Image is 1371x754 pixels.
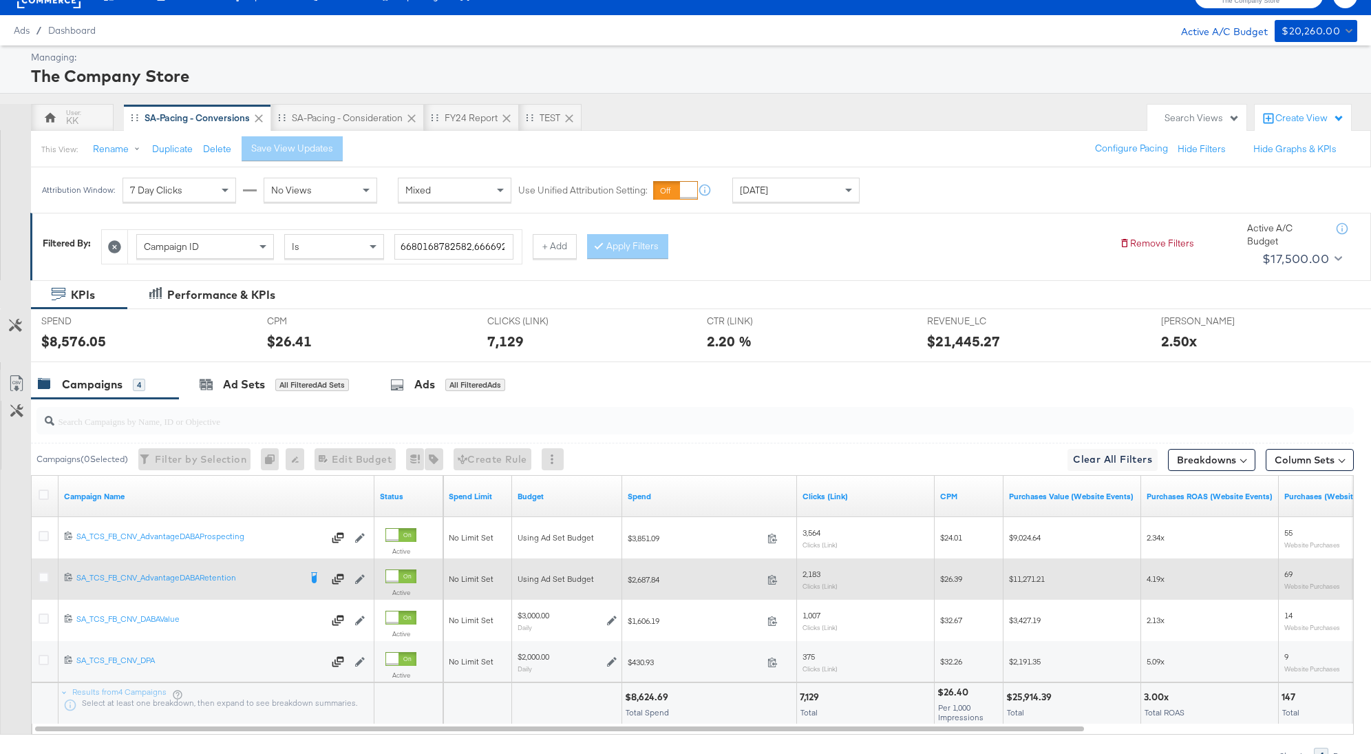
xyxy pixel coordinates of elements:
span: $32.67 [940,615,962,625]
span: 55 [1284,527,1293,538]
sub: Clicks (Link) [803,623,838,631]
div: 7,129 [487,331,524,351]
div: 7,129 [800,691,823,704]
button: Breakdowns [1168,449,1255,471]
span: $3,851.09 [628,533,762,543]
span: Per 1,000 Impressions [938,702,984,722]
div: $17,500.00 [1262,249,1329,269]
div: Ads [414,377,435,392]
div: Create View [1275,112,1344,125]
div: SA_TCS_FB_CNV_DPA [76,655,323,666]
button: Clear All Filters [1067,449,1158,471]
span: 7 Day Clicks [130,184,182,196]
div: $8,624.69 [625,691,672,704]
span: 2,183 [803,569,820,579]
sub: Clicks (Link) [803,541,838,549]
div: Campaigns [62,377,123,392]
div: SA_TCS_FB_CNV_AdvantageDABARetention [76,572,299,583]
label: Use Unified Attribution Setting: [518,184,648,197]
span: 1,007 [803,610,820,620]
div: $2,000.00 [518,651,549,662]
div: $8,576.05 [41,331,106,351]
input: Enter a search term [394,234,513,260]
span: $26.39 [940,574,962,584]
button: Remove Filters [1119,237,1194,250]
span: Dashboard [48,25,96,36]
div: Ad Sets [223,377,265,392]
span: 2.13x [1147,615,1165,625]
div: $3,000.00 [518,610,549,621]
div: 2.50x [1161,331,1197,351]
span: Total [1282,707,1299,718]
span: No Views [271,184,312,196]
span: $11,271.21 [1009,574,1045,584]
span: Total Spend [626,707,669,718]
button: $17,500.00 [1257,248,1345,270]
button: + Add [533,234,577,259]
span: 9 [1284,651,1288,662]
div: KK [66,114,78,127]
span: SPEND [41,315,145,328]
div: The Company Store [31,64,1354,87]
a: If set, this is the maximum spend for your campaign. [449,491,507,502]
sub: Daily [518,623,532,631]
sub: Website Purchases [1284,664,1340,673]
span: Total [800,707,818,718]
a: The total value of the purchase actions divided by spend tracked by your Custom Audience pixel on... [1147,491,1273,502]
button: Hide Graphs & KPIs [1253,143,1337,156]
button: Hide Filters [1178,143,1226,156]
div: SA-Pacing - Conversions [145,112,250,125]
a: The maximum amount you're willing to spend on your ads, on average each day or over the lifetime ... [518,491,617,502]
sub: Website Purchases [1284,623,1340,631]
div: SA_TCS_FB_CNV_AdvantageDABAProspecting [76,531,323,542]
div: FY24 Report [445,112,498,125]
div: Using Ad Set Budget [518,574,617,585]
span: CPM [267,315,370,328]
div: Managing: [31,51,1354,64]
span: [DATE] [740,184,768,196]
span: $32.26 [940,656,962,667]
span: Total [1007,707,1024,718]
div: TEST [540,112,560,125]
label: Active [385,588,416,597]
a: SA_TCS_FB_CNV_DPA [76,655,323,669]
div: All Filtered Ads [445,379,505,391]
a: The number of clicks on links appearing on your ad or Page that direct people to your sites off F... [803,491,929,502]
span: 2.34x [1147,532,1165,543]
span: No Limit Set [449,532,493,543]
span: No Limit Set [449,574,493,584]
span: $430.93 [628,657,762,667]
button: Rename [83,137,155,162]
span: 69 [1284,569,1293,579]
span: 5.09x [1147,656,1165,667]
div: Filtered By: [43,237,91,250]
div: Active A/C Budget [1167,20,1268,41]
span: CLICKS (LINK) [487,315,591,328]
div: $26.40 [937,686,973,699]
button: Configure Pacing [1085,136,1178,161]
input: Search Campaigns by Name, ID or Objective [54,402,1233,429]
div: Search Views [1165,112,1240,125]
span: No Limit Set [449,615,493,625]
div: 4 [133,379,145,391]
span: $2,687.84 [628,574,762,585]
a: The average cost you've paid to have 1,000 impressions of your ad. [940,491,998,502]
sub: Clicks (Link) [803,664,838,673]
div: Drag to reorder tab [278,114,286,121]
a: SA_TCS_FB_CNV_AdvantageDABAProspecting [76,531,323,545]
span: No Limit Set [449,656,493,667]
div: $25,914.39 [1006,691,1056,704]
button: Column Sets [1266,449,1354,471]
div: Attribution Window: [41,185,116,195]
div: Drag to reorder tab [526,114,533,121]
sub: Website Purchases [1284,582,1340,590]
a: Your campaign name. [64,491,369,502]
a: SA_TCS_FB_CNV_AdvantageDABARetention [76,572,299,586]
span: 375 [803,651,815,662]
div: This View: [41,144,78,155]
span: 4.19x [1147,574,1165,584]
div: $26.41 [267,331,312,351]
a: The total amount spent to date. [628,491,791,502]
div: SA_TCS_FB_CNV_DABAValue [76,614,323,625]
span: $24.01 [940,532,962,543]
